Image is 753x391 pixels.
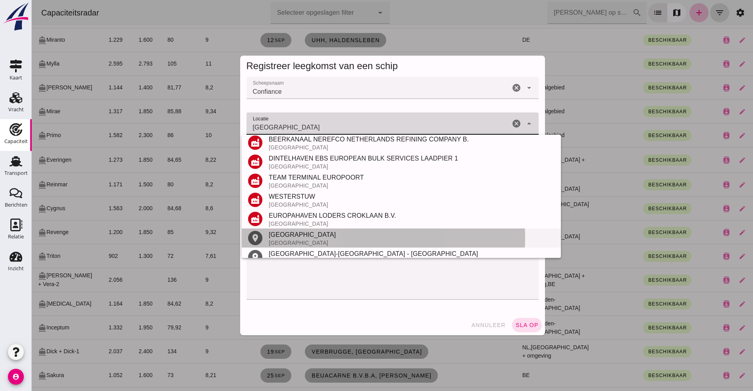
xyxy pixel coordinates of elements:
[493,119,502,128] i: Sluit
[237,249,523,259] div: [GEOGRAPHIC_DATA]-[GEOGRAPHIC_DATA] - [GEOGRAPHIC_DATA]
[237,163,523,170] div: [GEOGRAPHIC_DATA]
[480,318,510,332] button: sla op
[237,182,523,189] div: [GEOGRAPHIC_DATA]
[219,176,228,186] i: factory
[237,135,523,144] div: BEERKANAAL NEREFCO NETHERLANDS REFINING COMPANY B.
[4,139,28,144] div: Capaciteit
[219,157,228,166] i: factory
[237,201,523,208] div: [GEOGRAPHIC_DATA]
[237,211,523,221] div: EUROPAHAVEN LODERS CROKLAAN B.V.
[237,192,523,201] div: WESTERSTUW
[10,75,22,80] div: Kaart
[8,107,24,112] div: Vracht
[436,318,477,332] button: annuleer
[2,2,30,31] img: logo-small.a267ee39.svg
[4,170,28,176] div: Transport
[493,83,502,93] i: Open
[480,83,489,93] i: Wis Scheepsnaam
[480,119,489,128] i: Wis Locatie
[8,234,24,239] div: Relatie
[5,202,27,207] div: Berichten
[215,60,366,71] span: Registreer leegkomst van een schip
[483,322,507,328] span: sla op
[237,230,523,240] div: [GEOGRAPHIC_DATA]
[219,195,228,205] i: factory
[8,266,24,271] div: Inzicht
[8,369,24,385] i: account_circle
[237,240,523,246] div: [GEOGRAPHIC_DATA]
[219,252,228,262] i: place
[237,144,523,151] div: [GEOGRAPHIC_DATA]
[219,214,228,224] i: factory
[237,173,523,182] div: TEAM TERMINAL EUROPOORT
[439,322,474,328] span: annuleer
[219,233,228,243] i: place
[237,221,523,227] div: [GEOGRAPHIC_DATA]
[219,138,228,147] i: factory
[237,154,523,163] div: DINTELHAVEN EBS EUROPEAN BULK SERVICES LAADPIER 1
